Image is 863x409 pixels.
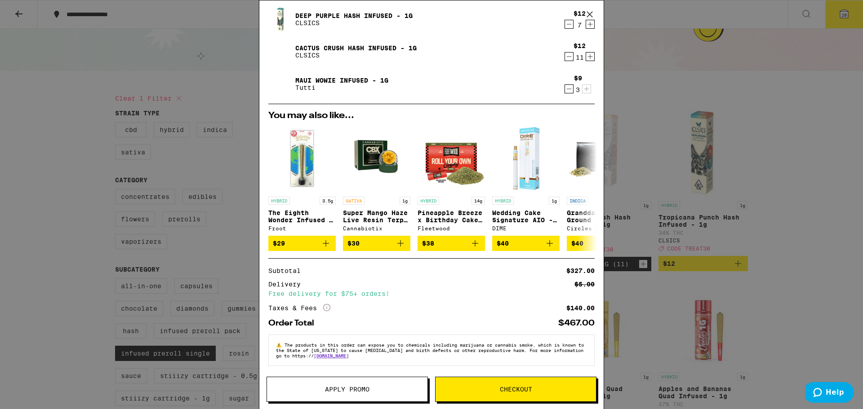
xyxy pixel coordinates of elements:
[347,240,360,247] span: $30
[268,268,307,274] div: Subtotal
[435,377,596,402] button: Checkout
[567,236,634,251] button: Add to bag
[566,268,595,274] div: $327.00
[567,225,634,231] div: Circles Base Camp
[343,225,410,231] div: Cannabiotix
[268,111,595,120] h2: You may also like...
[273,240,285,247] span: $29
[268,281,307,287] div: Delivery
[276,342,285,347] span: ⚠️
[268,125,336,192] img: Froot - The Eighth Wonder Infused - 3.5g
[582,84,591,93] button: Increment
[472,197,485,205] p: 14g
[571,240,583,247] span: $40
[567,125,634,192] img: Circles Base Camp - Granddaddy Pre-Ground - 14g
[574,22,586,29] div: 7
[418,125,485,192] img: Fleetwood - Pineapple Breeze x Birthday Cake Pre-Ground - 14g
[400,197,410,205] p: 1g
[343,209,410,224] p: Super Mango Haze Live Resin Terp Sugar - 1g
[574,10,586,17] div: $12
[314,353,349,358] a: [DOMAIN_NAME]
[492,236,560,251] button: Add to bag
[268,71,294,97] img: Maui Wowie Infused - 1g
[805,382,854,405] iframe: Opens a widget where you can find more information
[565,52,574,61] button: Decrement
[268,225,336,231] div: Froot
[325,386,369,392] span: Apply Promo
[567,125,634,236] a: Open page for Granddaddy Pre-Ground - 14g from Circles Base Camp
[492,197,514,205] p: HYBRID
[268,236,336,251] button: Add to bag
[268,7,294,32] img: Deep Purple Hash Infused - 1g
[295,77,388,84] a: Maui Wowie Infused - 1g
[418,125,485,236] a: Open page for Pineapple Breeze x Birthday Cake Pre-Ground - 14g from Fleetwood
[343,125,410,192] img: Cannabiotix - Super Mango Haze Live Resin Terp Sugar - 1g
[566,305,595,311] div: $140.00
[268,39,294,64] img: Cactus Crush Hash Infused - 1g
[492,225,560,231] div: DIME
[343,236,410,251] button: Add to bag
[422,240,434,247] span: $38
[267,377,428,402] button: Apply Promo
[418,209,485,224] p: Pineapple Breeze x Birthday Cake Pre-Ground - 14g
[295,84,388,91] p: Tutti
[268,290,595,297] div: Free delivery for $75+ orders!
[567,197,588,205] p: INDICA
[418,225,485,231] div: Fleetwood
[574,86,582,93] div: 3
[295,19,413,26] p: CLSICS
[574,54,586,61] div: 11
[586,52,595,61] button: Increment
[492,209,560,224] p: Wedding Cake Signature AIO - 1g
[418,197,439,205] p: HYBRID
[418,236,485,251] button: Add to bag
[276,342,584,358] span: The products in this order can expose you to chemicals including marijuana or cannabis smoke, whi...
[295,44,417,52] a: Cactus Crush Hash Infused - 1g
[492,125,560,236] a: Open page for Wedding Cake Signature AIO - 1g from DIME
[567,209,634,224] p: Granddaddy Pre-Ground - 14g
[574,281,595,287] div: $5.00
[574,75,582,82] div: $9
[320,197,336,205] p: 3.5g
[492,125,560,192] img: DIME - Wedding Cake Signature AIO - 1g
[500,386,532,392] span: Checkout
[343,197,365,205] p: SATIVA
[268,209,336,224] p: The Eighth Wonder Infused - 3.5g
[295,52,417,59] p: CLSICS
[295,12,413,19] a: Deep Purple Hash Infused - 1g
[558,319,595,327] div: $467.00
[497,240,509,247] span: $40
[343,125,410,236] a: Open page for Super Mango Haze Live Resin Terp Sugar - 1g from Cannabiotix
[268,125,336,236] a: Open page for The Eighth Wonder Infused - 3.5g from Froot
[268,319,320,327] div: Order Total
[268,197,290,205] p: HYBRID
[549,197,560,205] p: 1g
[574,42,586,49] div: $12
[268,304,330,312] div: Taxes & Fees
[565,84,574,93] button: Decrement
[565,20,574,29] button: Decrement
